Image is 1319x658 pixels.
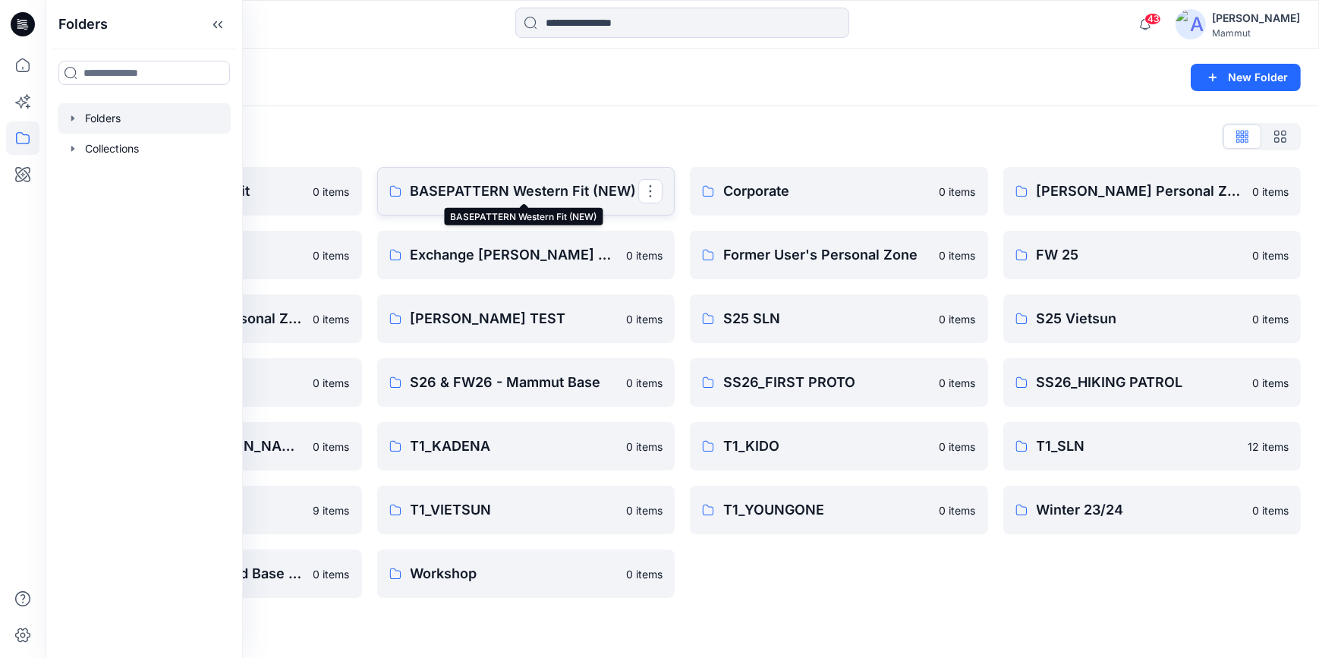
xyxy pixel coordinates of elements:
[723,372,930,393] p: SS26_FIRST PROTO
[690,167,988,216] a: Corporate0 items
[690,486,988,534] a: T1_YOUNGONE0 items
[1252,247,1289,263] p: 0 items
[1252,311,1289,327] p: 0 items
[940,439,976,455] p: 0 items
[313,247,350,263] p: 0 items
[1176,9,1206,39] img: avatar
[723,181,930,202] p: Corporate
[1037,181,1244,202] p: [PERSON_NAME] Personal Zone
[1037,244,1244,266] p: FW 25
[1037,436,1239,457] p: T1_SLN
[940,311,976,327] p: 0 items
[626,439,663,455] p: 0 items
[377,422,675,471] a: T1_KADENA0 items
[1037,308,1244,329] p: S25 Vietsun
[1252,502,1289,518] p: 0 items
[1037,499,1244,521] p: Winter 23/24
[626,247,663,263] p: 0 items
[1248,439,1289,455] p: 12 items
[723,244,930,266] p: Former User's Personal Zone
[1144,13,1161,25] span: 43
[411,244,618,266] p: Exchange [PERSON_NAME] & [PERSON_NAME]
[1003,358,1302,407] a: SS26_HIKING PATROL0 items
[940,247,976,263] p: 0 items
[1003,294,1302,343] a: S25 Vietsun0 items
[411,181,639,202] p: BASEPATTERN Western Fit (NEW)
[1212,27,1300,39] div: Mammut
[1037,372,1244,393] p: SS26_HIKING PATROL
[313,439,350,455] p: 0 items
[411,436,618,457] p: T1_KADENA
[940,184,976,200] p: 0 items
[411,499,618,521] p: T1_VIETSUN
[626,311,663,327] p: 0 items
[377,358,675,407] a: S26 & FW26 - Mammut Base0 items
[1003,167,1302,216] a: [PERSON_NAME] Personal Zone0 items
[626,566,663,582] p: 0 items
[411,563,618,584] p: Workshop
[1191,64,1301,91] button: New Folder
[411,308,618,329] p: [PERSON_NAME] TEST
[690,422,988,471] a: T1_KIDO0 items
[1252,375,1289,391] p: 0 items
[690,231,988,279] a: Former User's Personal Zone0 items
[313,184,350,200] p: 0 items
[1003,486,1302,534] a: Winter 23/240 items
[940,375,976,391] p: 0 items
[626,502,663,518] p: 0 items
[723,436,930,457] p: T1_KIDO
[1003,231,1302,279] a: FW 250 items
[313,566,350,582] p: 0 items
[723,308,930,329] p: S25 SLN
[377,294,675,343] a: [PERSON_NAME] TEST0 items
[626,375,663,391] p: 0 items
[1212,9,1300,27] div: [PERSON_NAME]
[411,372,618,393] p: S26 & FW26 - Mammut Base
[377,549,675,598] a: Workshop0 items
[690,294,988,343] a: S25 SLN0 items
[313,502,350,518] p: 9 items
[1252,184,1289,200] p: 0 items
[377,231,675,279] a: Exchange [PERSON_NAME] & [PERSON_NAME]0 items
[377,486,675,534] a: T1_VIETSUN0 items
[313,311,350,327] p: 0 items
[723,499,930,521] p: T1_YOUNGONE
[1003,422,1302,471] a: T1_SLN12 items
[313,375,350,391] p: 0 items
[690,358,988,407] a: SS26_FIRST PROTO0 items
[940,502,976,518] p: 0 items
[377,167,675,216] a: BASEPATTERN Western Fit (NEW)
